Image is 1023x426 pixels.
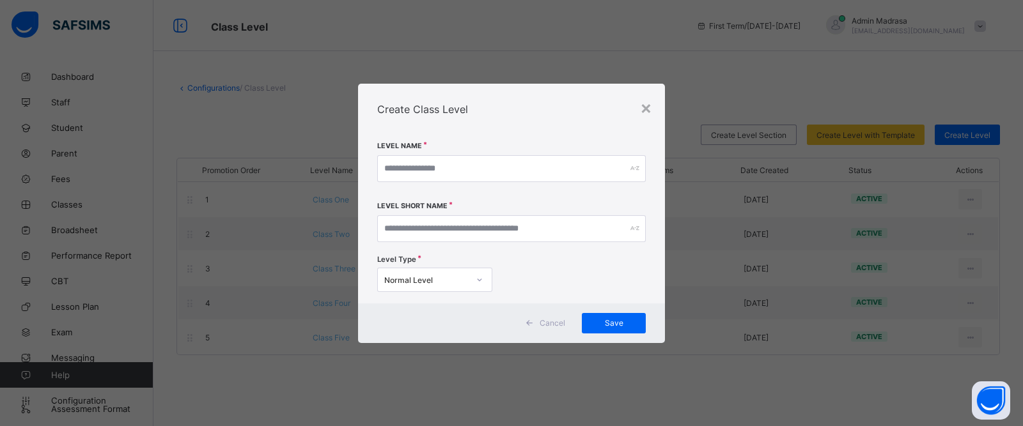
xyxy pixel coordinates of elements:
div: Normal Level [384,275,469,284]
button: Open asap [972,381,1010,420]
label: Level Short Name [377,202,448,210]
span: Cancel [540,318,565,328]
span: Create Class Level [377,103,468,116]
span: Level Type [377,255,416,264]
span: Save [591,318,636,328]
div: × [640,96,652,118]
label: Level Name [377,142,422,150]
